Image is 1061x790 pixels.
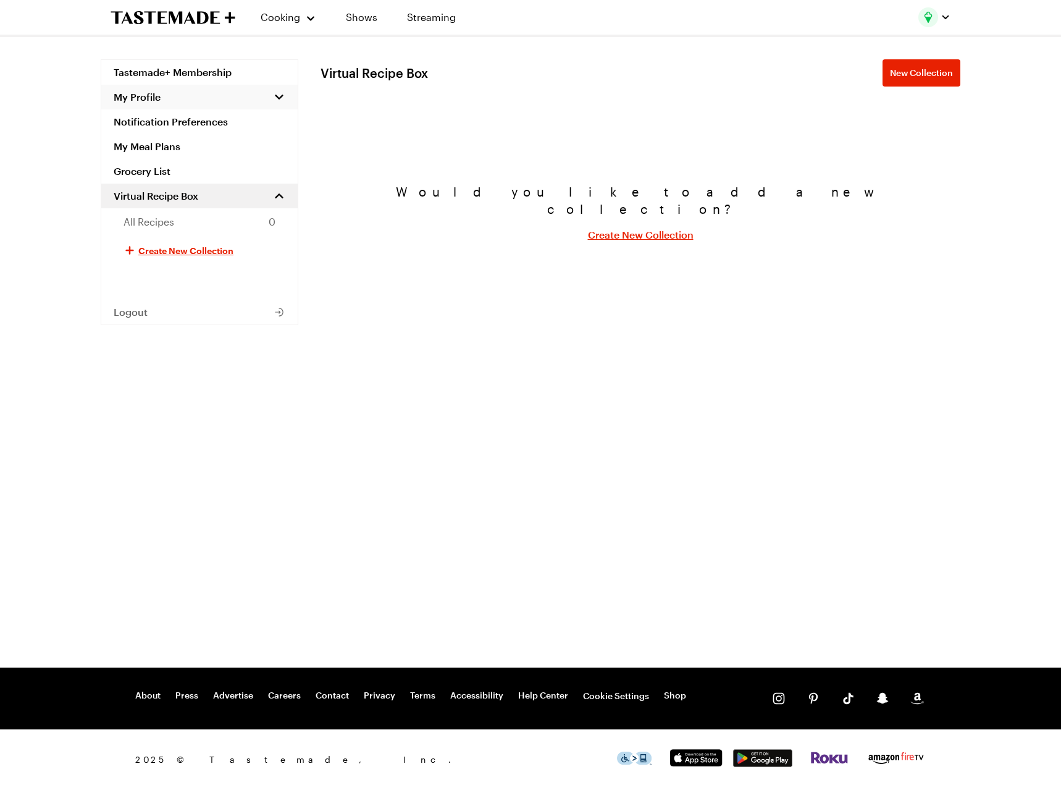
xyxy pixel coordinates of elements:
span: Logout [114,306,148,318]
a: Grocery List [101,159,298,184]
a: Amazon Fire TV [866,757,926,768]
button: New Collection [883,59,960,87]
span: Create New Collection [138,244,233,257]
h1: Virtual Recipe Box [321,66,428,80]
p: Would you like to add a new collection? [321,183,960,218]
span: Virtual Recipe Box [114,190,198,202]
a: Notification Preferences [101,109,298,134]
button: Profile picture [918,7,950,27]
nav: Footer [135,690,686,702]
img: Profile picture [918,7,938,27]
img: Roku [810,752,849,764]
a: Tastemade+ Membership [101,60,298,85]
span: 0 [269,214,275,229]
a: Press [175,690,198,702]
img: This icon serves as a link to download the Level Access assistive technology app for individuals ... [617,752,652,765]
a: Careers [268,690,301,702]
button: Create New Collection [588,227,694,242]
span: All Recipes [124,214,174,229]
span: 2025 © Tastemade, Inc. [135,753,617,767]
a: Accessibility [450,690,503,702]
a: Contact [316,690,349,702]
button: Create New Collection [101,236,298,265]
img: Amazon Fire TV [866,750,926,767]
a: Virtual Recipe Box [101,184,298,208]
img: App Store [666,749,726,767]
a: Help Center [518,690,568,702]
a: App Store [666,757,726,768]
a: All Recipes0 [101,208,298,236]
button: Logout [101,300,298,325]
a: Privacy [364,690,395,702]
a: Advertise [213,690,253,702]
a: Terms [410,690,435,702]
a: About [135,690,161,702]
span: Cooking [261,11,300,23]
button: Cooking [260,2,316,32]
a: Roku [810,754,849,766]
a: This icon serves as a link to download the Level Access assistive technology app for individuals ... [617,755,652,767]
img: Google Play [733,749,792,767]
a: To Tastemade Home Page [111,11,235,25]
a: Google Play [733,757,792,769]
button: My Profile [101,85,298,109]
span: My Profile [114,91,161,103]
button: Cookie Settings [583,690,649,702]
a: My Meal Plans [101,134,298,159]
a: Shop [664,690,686,702]
span: New Collection [890,67,953,79]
